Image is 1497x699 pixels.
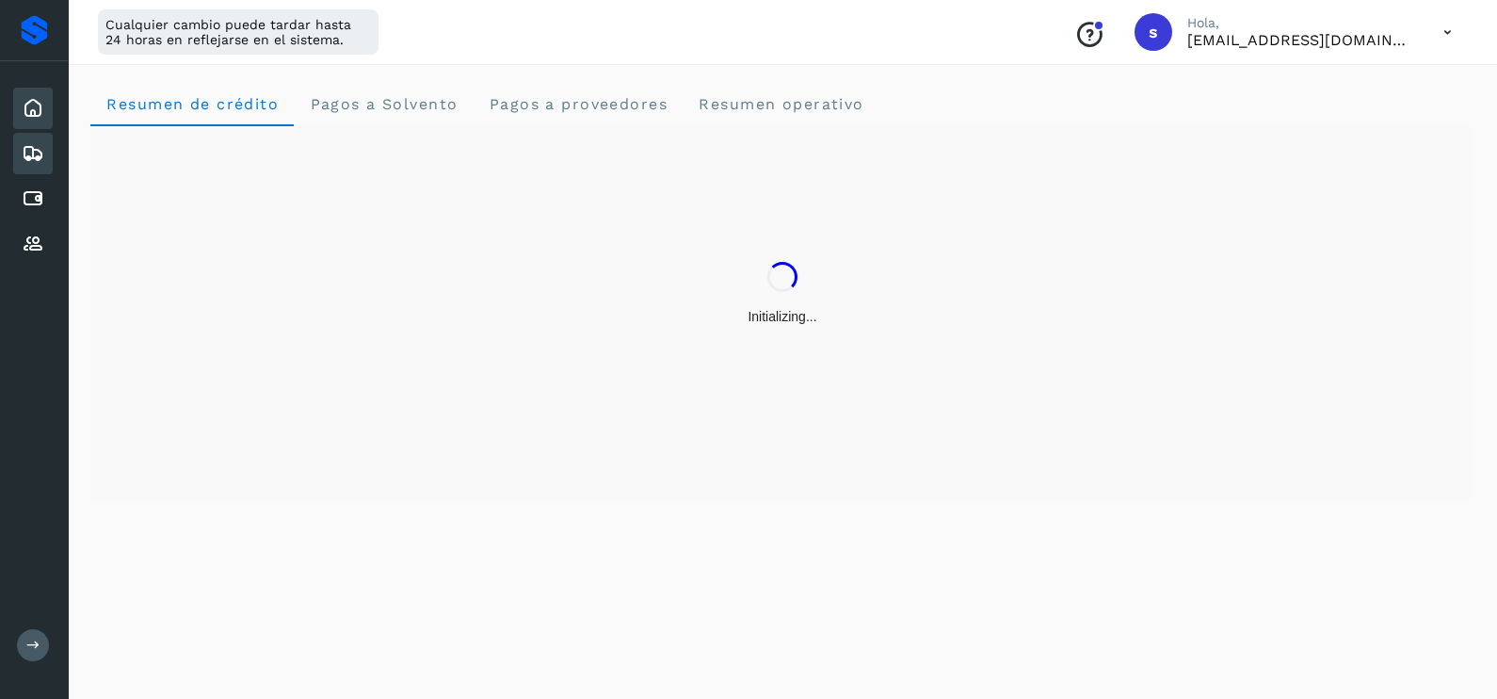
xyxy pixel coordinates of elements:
[105,95,279,113] span: Resumen de crédito
[488,95,668,113] span: Pagos a proveedores
[13,223,53,265] div: Proveedores
[98,9,378,55] div: Cualquier cambio puede tardar hasta 24 horas en reflejarse en el sistema.
[1187,31,1413,49] p: smedina@niagarawater.com
[13,88,53,129] div: Inicio
[13,178,53,219] div: Cuentas por pagar
[309,95,458,113] span: Pagos a Solvento
[1187,15,1413,31] p: Hola,
[13,133,53,174] div: Embarques
[698,95,864,113] span: Resumen operativo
